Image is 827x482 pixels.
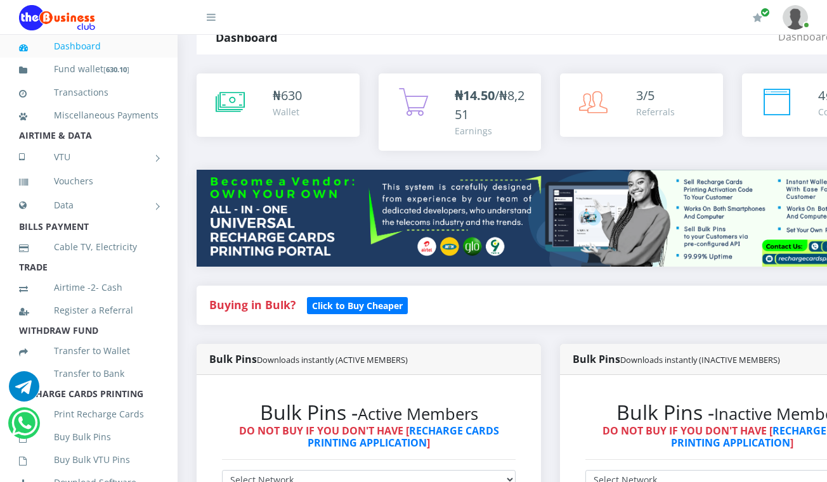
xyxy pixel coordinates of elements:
[19,445,159,474] a: Buy Bulk VTU Pins
[19,296,159,325] a: Register a Referral
[106,65,127,74] b: 630.10
[307,297,408,312] a: Click to Buy Cheaper
[273,105,302,118] div: Wallet
[19,273,159,302] a: Airtime -2- Cash
[455,87,524,123] span: /₦8,251
[19,101,159,130] a: Miscellaneous Payments
[197,73,360,137] a: ₦630 Wallet
[308,424,499,450] a: RECHARGE CARDS PRINTING APPLICATION
[636,105,675,118] div: Referrals
[760,8,770,17] span: Renew/Upgrade Subscription
[273,86,302,105] div: ₦
[209,352,408,366] strong: Bulk Pins
[103,65,129,74] small: [ ]
[19,141,159,173] a: VTU
[636,87,654,104] span: 3/5
[19,32,159,61] a: Dashboard
[19,167,159,196] a: Vouchers
[19,359,159,388] a: Transfer to Bank
[312,300,403,312] b: Click to Buy Cheaper
[620,354,780,365] small: Downloads instantly (INACTIVE MEMBERS)
[783,5,808,30] img: User
[216,30,277,45] strong: Dashboard
[560,73,723,137] a: 3/5 Referrals
[19,422,159,452] a: Buy Bulk Pins
[281,87,302,104] span: 630
[257,354,408,365] small: Downloads instantly (ACTIVE MEMBERS)
[358,403,478,425] small: Active Members
[19,336,159,365] a: Transfer to Wallet
[379,73,542,151] a: ₦14.50/₦8,251 Earnings
[19,5,95,30] img: Logo
[19,400,159,429] a: Print Recharge Cards
[19,232,159,262] a: Cable TV, Electricity
[19,78,159,107] a: Transactions
[753,13,762,23] i: Renew/Upgrade Subscription
[455,124,529,137] div: Earnings
[19,189,159,221] a: Data
[9,381,39,402] a: Chat for support
[19,54,159,84] a: Fund wallet[630.10]
[209,297,296,312] strong: Buying in Bulk?
[222,400,516,424] h2: Bulk Pins -
[11,417,37,438] a: Chat for support
[818,87,825,104] span: 4
[239,424,499,450] strong: DO NOT BUY IF YOU DON'T HAVE [ ]
[573,352,780,366] strong: Bulk Pins
[455,87,495,104] b: ₦14.50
